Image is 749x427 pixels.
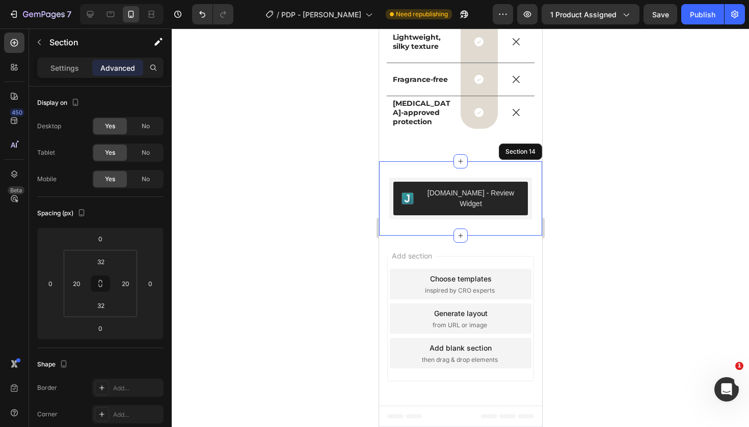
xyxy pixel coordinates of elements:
div: Spacing (px) [37,207,88,220]
input: 2xl [91,298,111,313]
input: 20px [69,276,84,291]
button: 1 product assigned [542,4,639,24]
div: Add... [113,384,161,393]
input: 0 [90,321,111,336]
input: 0 [143,276,158,291]
input: 0 [90,231,111,246]
button: 7 [4,4,76,24]
div: Undo/Redo [192,4,233,24]
iframe: Intercom live chat [714,377,739,402]
div: Border [37,383,57,392]
div: Corner [37,410,58,419]
div: Add... [113,410,161,419]
span: PDP - [PERSON_NAME] [281,9,361,20]
span: Yes [105,148,115,157]
span: No [142,148,150,157]
p: Settings [50,63,79,73]
span: No [142,122,150,131]
div: Mobile [37,175,57,184]
p: 7 [67,8,71,20]
span: Yes [105,175,115,184]
span: Yes [105,122,115,131]
iframe: Design area [379,29,542,427]
span: 1 product assigned [550,9,617,20]
span: / [277,9,279,20]
span: Save [652,10,669,19]
span: 1 [735,362,743,370]
button: Save [644,4,677,24]
div: Display on [37,96,82,110]
div: Shape [37,358,70,372]
p: Section [49,36,133,48]
div: Beta [8,186,24,194]
p: Advanced [100,63,135,73]
div: 450 [10,108,24,117]
input: 2xl [91,254,111,269]
input: 20px [118,276,133,291]
div: Tablet [37,148,55,157]
div: Publish [690,9,715,20]
input: 0 [43,276,58,291]
div: Desktop [37,122,61,131]
span: Need republishing [396,10,448,19]
span: No [142,175,150,184]
button: Publish [681,4,724,24]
